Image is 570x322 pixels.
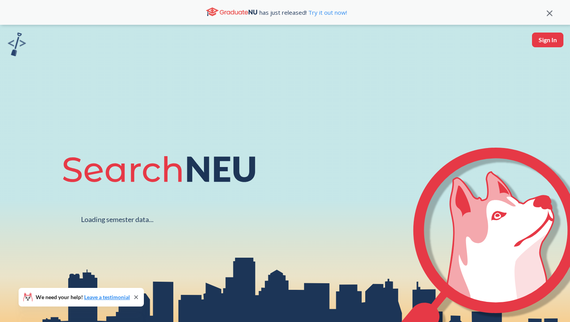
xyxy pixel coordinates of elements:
[8,33,26,59] a: sandbox logo
[307,9,347,16] a: Try it out now!
[84,294,130,300] a: Leave a testimonial
[36,294,130,300] span: We need your help!
[8,33,26,56] img: sandbox logo
[259,8,347,17] span: has just released!
[81,215,154,224] div: Loading semester data...
[532,33,563,47] button: Sign In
